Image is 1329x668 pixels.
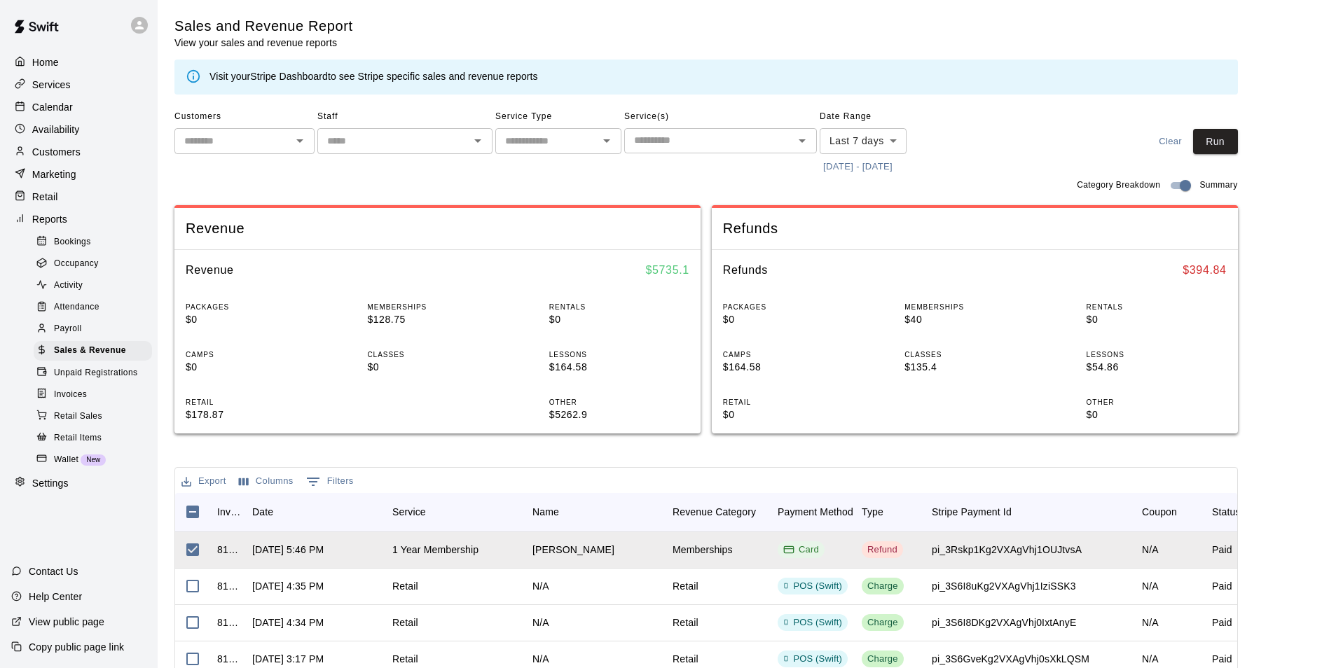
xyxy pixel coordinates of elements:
[303,471,357,493] button: Show filters
[11,209,146,230] a: Reports
[54,300,99,314] span: Attendance
[495,106,621,128] span: Service Type
[367,349,507,360] p: CLASSES
[367,312,507,327] p: $128.75
[1212,652,1232,666] div: Paid
[723,397,863,408] p: RETAIL
[532,615,549,629] div: N/A
[290,131,310,151] button: Open
[783,543,819,557] div: Card
[1212,543,1232,557] div: Paid
[54,344,126,358] span: Sales & Revenue
[1135,492,1205,531] div: Coupon
[820,106,942,128] span: Date Range
[925,492,1135,531] div: Stripe Payment Id
[723,408,863,422] p: $0
[32,78,71,92] p: Services
[549,302,689,312] p: RENTALS
[783,580,842,593] div: POS (Swift)
[81,456,106,464] span: New
[245,492,385,531] div: Date
[11,473,146,494] div: Settings
[1087,408,1227,422] p: $0
[673,579,698,593] div: Retail
[29,615,104,629] p: View public page
[54,322,81,336] span: Payroll
[904,349,1045,360] p: CLASSES
[673,652,698,666] div: Retail
[392,543,478,557] div: 1 Year Membership
[54,431,102,445] span: Retail Items
[34,429,152,448] div: Retail Items
[666,492,771,531] div: Revenue Category
[317,106,493,128] span: Staff
[532,579,549,593] div: N/A
[54,453,78,467] span: Wallet
[771,492,855,531] div: Payment Method
[723,302,863,312] p: PACKAGES
[54,410,102,424] span: Retail Sales
[1205,492,1275,531] div: Status
[1142,652,1159,666] div: N/A
[549,397,689,408] p: OTHER
[34,407,152,426] div: Retail Sales
[1087,397,1227,408] p: OTHER
[210,492,245,531] div: InvoiceId
[549,408,689,422] p: $5262.9
[186,261,234,279] h6: Revenue
[186,349,326,360] p: CAMPS
[186,360,326,375] p: $0
[367,302,507,312] p: MEMBERSHIPS
[34,319,152,339] div: Payroll
[645,261,689,279] h6: $ 5735.1
[723,349,863,360] p: CAMPS
[783,616,842,629] div: POS (Swift)
[34,341,152,361] div: Sales & Revenue
[174,36,353,50] p: View your sales and revenue reports
[34,450,152,470] div: WalletNew
[29,640,124,654] p: Copy public page link
[34,385,152,405] div: Invoices
[29,590,82,604] p: Help Center
[174,17,353,36] h5: Sales and Revenue Report
[34,449,158,471] a: WalletNew
[673,615,698,629] div: Retail
[532,492,559,531] div: Name
[186,408,326,422] p: $178.87
[549,349,689,360] p: LESSONS
[34,254,152,274] div: Occupancy
[34,427,158,449] a: Retail Items
[11,141,146,162] a: Customers
[11,119,146,140] div: Availability
[32,100,73,114] p: Calendar
[904,302,1045,312] p: MEMBERSHIPS
[673,543,733,557] div: Memberships
[867,543,897,557] div: Refund
[932,615,1076,629] div: pi_3S6I8DKg2VXAgVhj0IxtAnyE
[32,55,59,69] p: Home
[54,279,83,293] span: Activity
[186,302,326,312] p: PACKAGES
[32,145,81,159] p: Customers
[174,106,315,128] span: Customers
[252,615,324,629] div: Sep 11, 2025, 4:34 PM
[932,543,1082,557] div: pi_3Rskp1Kg2VXAgVhj1OUJtvsA
[385,492,525,531] div: Service
[723,219,1227,238] span: Refunds
[904,312,1045,327] p: $40
[11,74,146,95] div: Services
[34,362,158,384] a: Unpaid Registrations
[1212,579,1232,593] div: Paid
[532,652,549,666] div: N/A
[792,131,812,151] button: Open
[34,276,152,295] div: Activity
[186,312,326,327] p: $0
[252,492,273,531] div: Date
[1148,129,1193,155] button: Clear
[32,123,80,137] p: Availability
[54,257,99,271] span: Occupancy
[855,492,925,531] div: Type
[392,579,418,593] div: Retail
[1183,261,1226,279] h6: $ 394.84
